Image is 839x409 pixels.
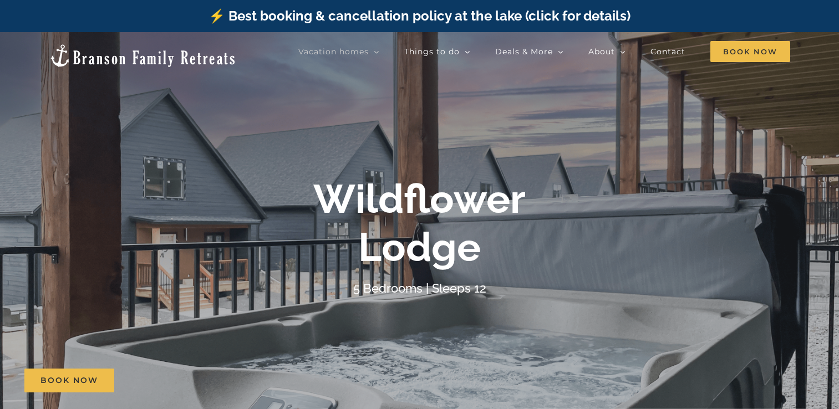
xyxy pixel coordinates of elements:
span: Vacation homes [298,48,369,55]
a: Vacation homes [298,40,379,63]
span: Book Now [40,376,98,385]
span: Book Now [710,41,790,62]
nav: Main Menu [298,40,790,63]
span: About [588,48,615,55]
a: Deals & More [495,40,563,63]
span: Deals & More [495,48,553,55]
span: Contact [650,48,685,55]
span: Things to do [404,48,460,55]
a: Book Now [24,369,114,392]
b: Wildflower Lodge [313,175,526,270]
a: ⚡️ Best booking & cancellation policy at the lake (click for details) [209,8,630,24]
a: About [588,40,626,63]
h4: 5 Bedrooms | Sleeps 12 [353,281,486,295]
a: Contact [650,40,685,63]
a: Things to do [404,40,470,63]
img: Branson Family Retreats Logo [49,43,237,68]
